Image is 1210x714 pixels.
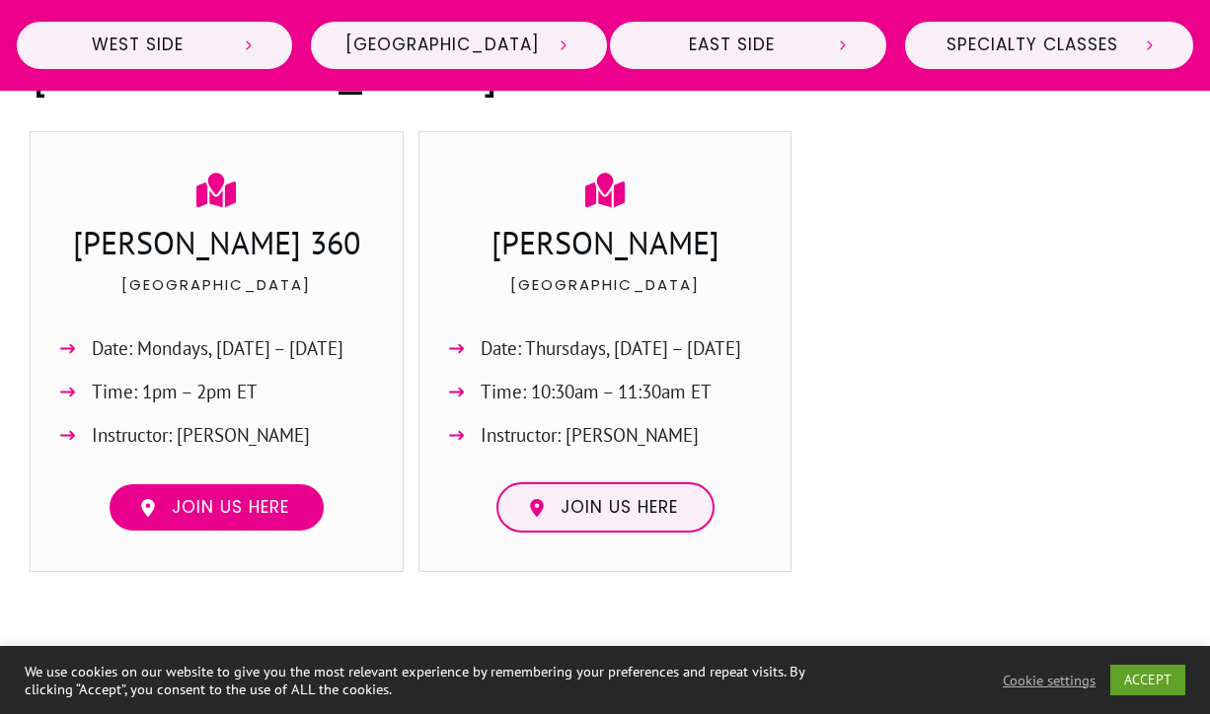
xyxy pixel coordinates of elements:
span: East Side [644,35,819,56]
span: West Side [51,35,225,56]
span: [GEOGRAPHIC_DATA] [345,35,540,56]
a: Specialty Classes [903,20,1195,71]
a: West Side [15,20,294,71]
span: Instructor: [PERSON_NAME] [92,419,310,452]
span: Date: Mondays, [DATE] – [DATE] [92,332,343,365]
a: Cookie settings [1003,672,1096,689]
p: [GEOGRAPHIC_DATA] [50,272,383,321]
h3: [PERSON_NAME] [439,221,772,270]
span: Specialty Classes [940,35,1126,56]
span: Join us here [561,497,678,519]
span: Time: 1pm – 2pm ET [92,376,258,408]
p: [GEOGRAPHIC_DATA] [439,272,772,321]
a: Join us here [496,482,715,534]
span: Join us here [172,497,289,519]
a: East Side [608,20,888,71]
div: We use cookies on our website to give you the most relevant experience by remembering your prefer... [25,663,837,698]
a: [GEOGRAPHIC_DATA] [309,20,609,71]
span: Instructor: [PERSON_NAME] [481,419,699,452]
span: Time: 10:30am – 11:30am ET [481,376,712,408]
span: Date: Thursdays, [DATE] – [DATE] [481,332,741,365]
h3: [PERSON_NAME] 360 [50,221,383,270]
a: ACCEPT [1110,665,1185,695]
a: Join us here [108,482,326,534]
